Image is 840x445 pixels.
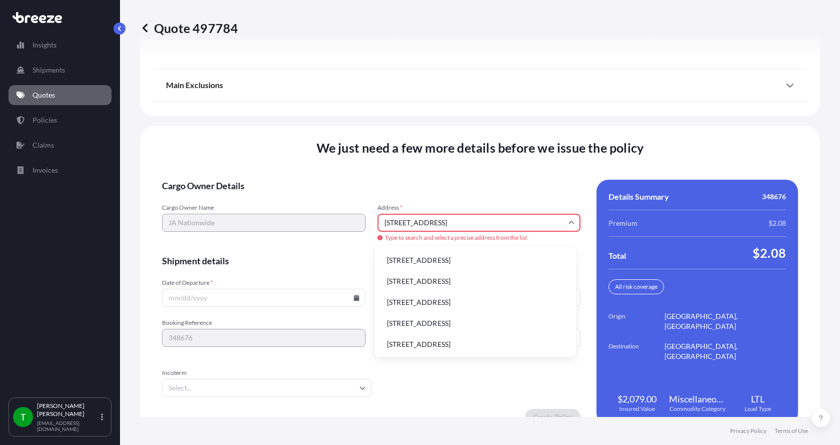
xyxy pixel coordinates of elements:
[768,218,786,228] span: $2.08
[664,311,786,331] span: [GEOGRAPHIC_DATA], [GEOGRAPHIC_DATA]
[8,85,111,105] a: Quotes
[166,73,794,97] div: Main Exclusions
[669,393,725,405] span: Miscellaneous Manufactured Articles
[379,251,572,270] li: [STREET_ADDRESS]
[162,255,580,267] span: Shipment details
[774,427,808,435] a: Terms of Use
[162,180,580,192] span: Cargo Owner Details
[751,393,764,405] span: LTL
[377,234,581,242] span: Type to search and select a precise address from the list
[162,319,365,327] span: Booking Reference
[32,165,58,175] p: Invoices
[162,379,371,397] input: Select...
[37,420,99,432] p: [EMAIL_ADDRESS][DOMAIN_NAME]
[316,140,644,156] span: We just need a few more details before we issue the policy
[664,341,786,361] span: [GEOGRAPHIC_DATA], [GEOGRAPHIC_DATA]
[608,279,664,294] div: All risk coverage
[752,245,786,261] span: $2.08
[533,412,572,422] p: Create Policy
[619,405,655,413] span: Insured Value
[8,110,111,130] a: Policies
[669,405,725,413] span: Commodity Category
[608,341,664,361] span: Destination
[162,279,365,287] span: Date of Departure
[525,409,580,425] button: Create Policy
[166,80,223,90] span: Main Exclusions
[8,135,111,155] a: Claims
[377,214,581,232] input: Cargo owner address
[379,272,572,291] li: [STREET_ADDRESS]
[608,311,664,331] span: Origin
[162,329,365,347] input: Your internal reference
[8,160,111,180] a: Invoices
[379,293,572,312] li: [STREET_ADDRESS]
[744,405,771,413] span: Load Type
[377,204,581,212] span: Address
[162,289,365,307] input: mm/dd/yyyy
[20,412,26,422] span: T
[32,115,57,125] p: Policies
[617,393,656,405] span: $2,079.00
[140,20,238,36] p: Quote 497784
[32,65,65,75] p: Shipments
[608,218,637,228] span: Premium
[32,90,55,100] p: Quotes
[8,60,111,80] a: Shipments
[37,402,99,418] p: [PERSON_NAME] [PERSON_NAME]
[379,335,572,354] li: [STREET_ADDRESS]
[32,140,54,150] p: Claims
[162,369,371,377] span: Incoterm
[608,192,669,202] span: Details Summary
[32,40,56,50] p: Insights
[730,427,766,435] a: Privacy Policy
[762,192,786,202] span: 348676
[162,204,365,212] span: Cargo Owner Name
[379,314,572,333] li: [STREET_ADDRESS]
[608,251,626,261] span: Total
[8,35,111,55] a: Insights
